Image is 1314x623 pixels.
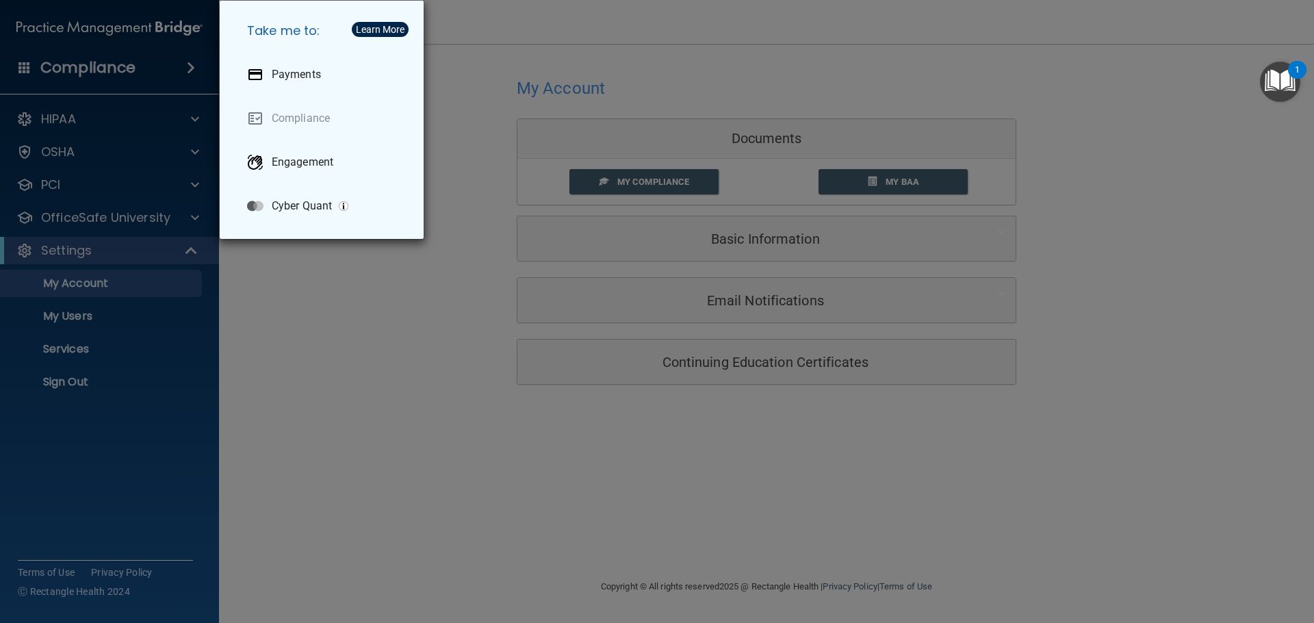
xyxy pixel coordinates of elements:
div: 1 [1295,70,1300,88]
a: Cyber Quant [236,187,413,225]
a: Engagement [236,143,413,181]
p: Cyber Quant [272,199,332,213]
p: Engagement [272,155,333,169]
a: Compliance [236,99,413,138]
button: Learn More [352,22,409,37]
div: Learn More [356,25,404,34]
a: Payments [236,55,413,94]
h5: Take me to: [236,12,413,50]
button: Open Resource Center, 1 new notification [1260,62,1300,102]
iframe: Drift Widget Chat Controller [1077,526,1298,581]
p: Payments [272,68,321,81]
